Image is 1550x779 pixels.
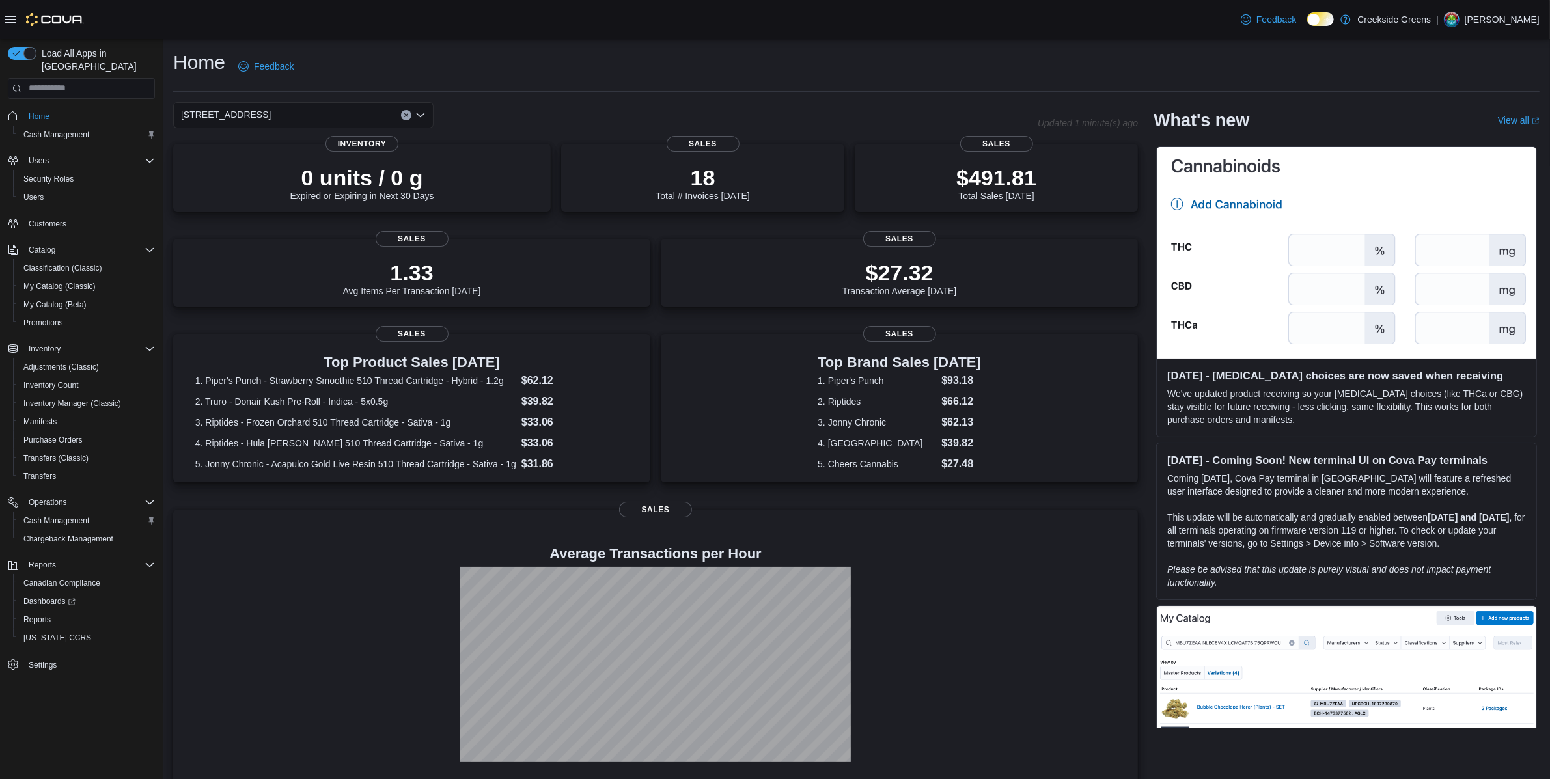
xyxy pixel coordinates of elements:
span: Home [29,111,49,122]
a: Transfers (Classic) [18,450,94,466]
span: My Catalog (Beta) [23,299,87,310]
span: Catalog [29,245,55,255]
dt: 4. [GEOGRAPHIC_DATA] [818,437,936,450]
button: Customers [3,214,160,233]
button: Users [3,152,160,170]
p: $491.81 [956,165,1036,191]
span: Chargeback Management [18,531,155,547]
button: Promotions [13,314,160,332]
span: [US_STATE] CCRS [23,633,91,643]
span: Adjustments (Classic) [18,359,155,375]
p: | [1436,12,1439,27]
dt: 2. Riptides [818,395,936,408]
dt: 3. Jonny Chronic [818,416,936,429]
a: Feedback [233,53,299,79]
span: Catalog [23,242,155,258]
span: Reports [18,612,155,627]
span: Inventory Manager (Classic) [23,398,121,409]
span: Sales [376,231,449,247]
a: Dashboards [18,594,81,609]
button: Cash Management [13,512,160,530]
div: Avg Items Per Transaction [DATE] [343,260,481,296]
h1: Home [173,49,225,75]
button: Manifests [13,413,160,431]
span: Cash Management [23,515,89,526]
dd: $39.82 [521,394,628,409]
button: Security Roles [13,170,160,188]
span: My Catalog (Classic) [23,281,96,292]
span: Reports [23,614,51,625]
a: Inventory Manager (Classic) [18,396,126,411]
button: Adjustments (Classic) [13,358,160,376]
span: Inventory [23,341,155,357]
a: Users [18,189,49,205]
svg: External link [1532,117,1540,125]
span: Classification (Classic) [23,263,102,273]
button: Settings [3,655,160,674]
span: Adjustments (Classic) [23,362,99,372]
dd: $62.13 [941,415,981,430]
button: Inventory [23,341,66,357]
span: Canadian Compliance [18,575,155,591]
button: Transfers [13,467,160,485]
span: Dark Mode [1307,26,1308,27]
button: [US_STATE] CCRS [13,629,160,647]
button: Canadian Compliance [13,574,160,592]
span: Cash Management [18,513,155,528]
dt: 3. Riptides - Frozen Orchard 510 Thread Cartridge - Sativa - 1g [195,416,516,429]
span: Security Roles [18,171,155,187]
button: Open list of options [415,110,426,120]
span: Home [23,108,155,124]
nav: Complex example [8,102,155,708]
span: Washington CCRS [18,630,155,646]
dd: $31.86 [521,456,628,472]
a: Home [23,109,55,124]
span: Reports [23,557,155,573]
p: Coming [DATE], Cova Pay terminal in [GEOGRAPHIC_DATA] will feature a refreshed user interface des... [1167,472,1526,498]
span: Customers [29,219,66,229]
div: Pat McCaffrey [1444,12,1460,27]
dd: $33.06 [521,435,628,451]
span: Transfers (Classic) [23,453,89,463]
a: Settings [23,657,62,673]
a: Cash Management [18,127,94,143]
span: Inventory Manager (Classic) [18,396,155,411]
a: Inventory Count [18,377,84,393]
span: Feedback [1256,13,1296,26]
div: Transaction Average [DATE] [842,260,957,296]
span: Transfers [23,471,56,482]
span: Classification (Classic) [18,260,155,276]
a: My Catalog (Beta) [18,297,92,312]
button: Transfers (Classic) [13,449,160,467]
h2: What's new [1154,110,1249,131]
div: Expired or Expiring in Next 30 Days [290,165,434,201]
input: Dark Mode [1307,12,1335,26]
button: Users [13,188,160,206]
button: Reports [13,610,160,629]
button: My Catalog (Classic) [13,277,160,295]
a: Cash Management [18,513,94,528]
div: Total Sales [DATE] [956,165,1036,201]
span: Dashboards [18,594,155,609]
dd: $39.82 [941,435,981,451]
dt: 1. Piper's Punch [818,374,936,387]
span: Transfers (Classic) [18,450,155,466]
button: Catalog [23,242,61,258]
span: Users [18,189,155,205]
dd: $33.06 [521,415,628,430]
span: Transfers [18,469,155,484]
a: Canadian Compliance [18,575,105,591]
button: Clear input [401,110,411,120]
span: [STREET_ADDRESS] [181,107,271,122]
dd: $27.48 [941,456,981,472]
dt: 5. Cheers Cannabis [818,458,936,471]
a: Purchase Orders [18,432,88,448]
button: Operations [3,493,160,512]
span: Cash Management [23,130,89,140]
span: Sales [667,136,740,152]
button: Home [3,107,160,126]
a: [US_STATE] CCRS [18,630,96,646]
dt: 4. Riptides - Hula [PERSON_NAME] 510 Thread Cartridge - Sativa - 1g [195,437,516,450]
a: Transfers [18,469,61,484]
a: Promotions [18,315,68,331]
